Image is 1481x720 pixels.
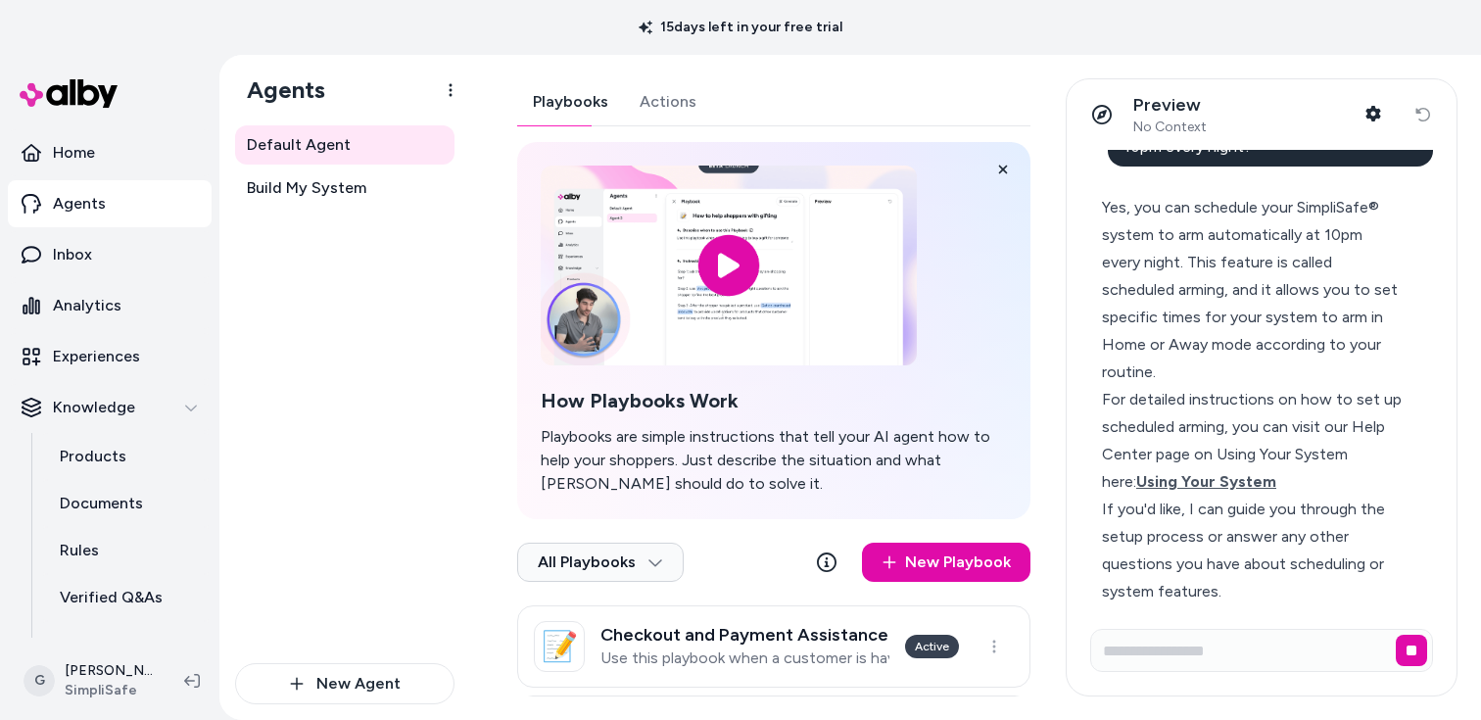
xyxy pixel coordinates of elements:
[40,480,212,527] a: Documents
[247,133,351,157] span: Default Agent
[541,389,1007,413] h2: How Playbooks Work
[247,176,366,200] span: Build My System
[60,539,99,562] p: Rules
[8,282,212,329] a: Analytics
[1133,119,1207,136] span: No Context
[235,663,454,704] button: New Agent
[65,661,153,681] p: [PERSON_NAME]
[8,384,212,431] button: Knowledge
[8,333,212,380] a: Experiences
[53,345,140,368] p: Experiences
[53,192,106,216] p: Agents
[40,621,212,668] a: Reviews
[1102,496,1405,605] div: If you'd like, I can guide you through the setup process or answer any other questions you have a...
[600,625,889,645] h3: Checkout and Payment Assistance
[8,231,212,278] a: Inbox
[1102,386,1405,496] div: For detailed instructions on how to set up scheduled arming, you can visit our Help Center page o...
[862,543,1030,582] a: New Playbook
[53,294,121,317] p: Analytics
[24,665,55,696] span: G
[65,681,153,700] span: SimpliSafe
[60,633,119,656] p: Reviews
[8,129,212,176] a: Home
[517,543,684,582] button: All Playbooks
[1133,94,1207,117] p: Preview
[231,75,325,105] h1: Agents
[53,243,92,266] p: Inbox
[517,78,624,125] button: Playbooks
[53,396,135,419] p: Knowledge
[60,445,126,468] p: Products
[600,648,889,668] p: Use this playbook when a customer is having trouble completing the checkout process to purchase t...
[538,552,663,572] span: All Playbooks
[20,79,118,108] img: alby Logo
[60,586,163,609] p: Verified Q&As
[235,168,454,208] a: Build My System
[517,605,1030,688] a: 📝Checkout and Payment AssistanceUse this playbook when a customer is having trouble completing th...
[627,18,854,37] p: 15 days left in your free trial
[1396,635,1427,666] button: Stop generating
[1102,194,1405,386] div: Yes, you can schedule your SimpliSafe® system to arm automatically at 10pm every night. This feat...
[53,141,95,165] p: Home
[40,527,212,574] a: Rules
[534,621,585,672] div: 📝
[1136,472,1276,491] span: Using Your System
[40,433,212,480] a: Products
[60,492,143,515] p: Documents
[541,425,1007,496] p: Playbooks are simple instructions that tell your AI agent how to help your shoppers. Just describ...
[624,78,712,125] button: Actions
[235,125,454,165] a: Default Agent
[8,180,212,227] a: Agents
[1090,629,1433,672] input: Write your prompt here
[905,635,959,658] div: Active
[12,649,168,712] button: G[PERSON_NAME]SimpliSafe
[40,574,212,621] a: Verified Q&As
